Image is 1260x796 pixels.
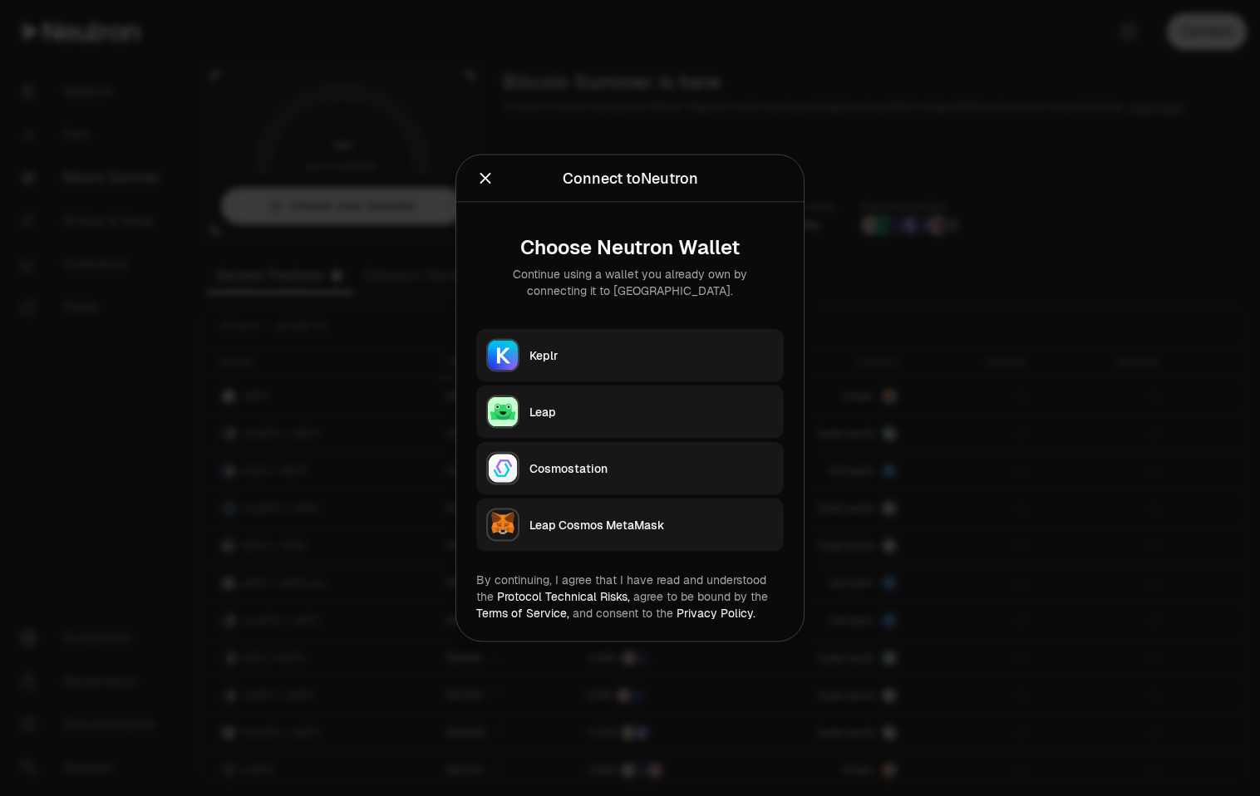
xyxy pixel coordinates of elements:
[476,499,784,552] button: Leap Cosmos MetaMaskLeap Cosmos MetaMask
[488,341,518,371] img: Keplr
[476,386,784,439] button: LeapLeap
[529,404,774,420] div: Leap
[476,442,784,495] button: CosmostationCosmostation
[497,589,630,604] a: Protocol Technical Risks,
[476,167,495,190] button: Close
[476,572,784,622] div: By continuing, I agree that I have read and understood the agree to be bound by the and consent t...
[529,517,774,533] div: Leap Cosmos MetaMask
[488,454,518,484] img: Cosmostation
[488,510,518,540] img: Leap Cosmos MetaMask
[563,167,698,190] div: Connect to Neutron
[529,460,774,477] div: Cosmostation
[490,236,770,259] div: Choose Neutron Wallet
[490,266,770,299] div: Continue using a wallet you already own by connecting it to [GEOGRAPHIC_DATA].
[488,397,518,427] img: Leap
[476,329,784,382] button: KeplrKeplr
[476,606,569,621] a: Terms of Service,
[529,347,774,364] div: Keplr
[677,606,756,621] a: Privacy Policy.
